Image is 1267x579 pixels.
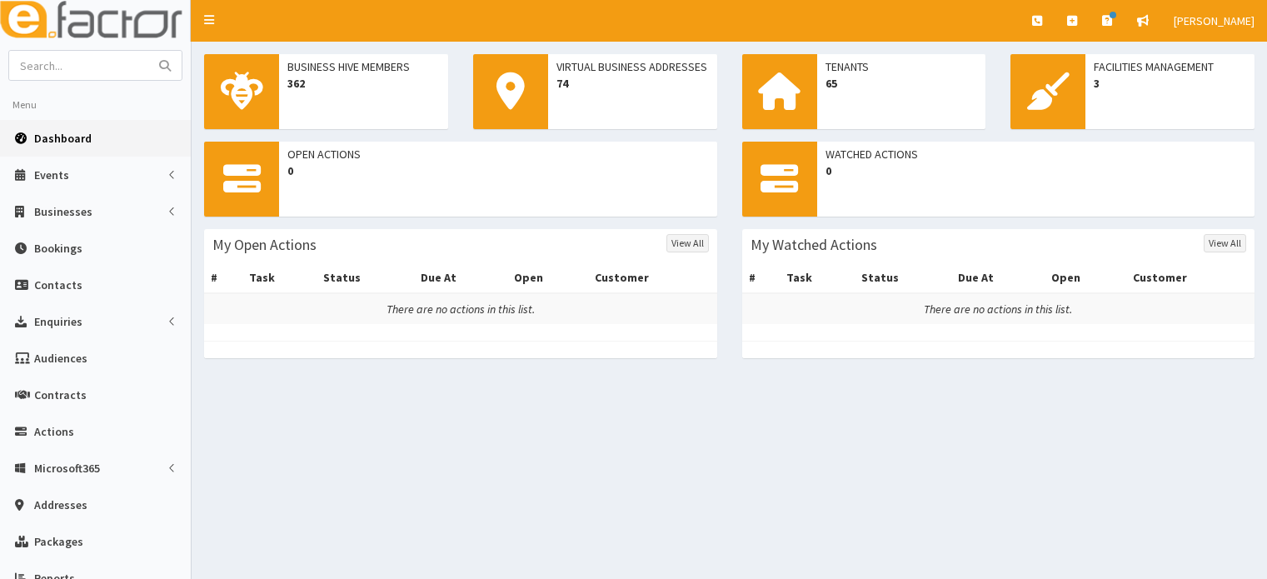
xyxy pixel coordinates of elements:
span: 0 [287,162,709,179]
span: [PERSON_NAME] [1174,13,1255,28]
span: Open Actions [287,146,709,162]
span: Contracts [34,387,87,402]
span: 74 [556,75,709,92]
span: Microsoft365 [34,461,100,476]
h3: My Open Actions [212,237,317,252]
th: Due At [414,262,507,293]
span: 65 [826,75,978,92]
span: Dashboard [34,131,92,146]
span: Tenants [826,58,978,75]
th: Due At [951,262,1045,293]
span: 0 [826,162,1247,179]
th: Status [317,262,413,293]
th: Task [242,262,317,293]
span: Facilities Management [1094,58,1246,75]
span: Addresses [34,497,87,512]
span: Contacts [34,277,82,292]
a: View All [666,234,709,252]
th: # [204,262,242,293]
span: 362 [287,75,440,92]
th: Customer [588,262,716,293]
span: Virtual Business Addresses [556,58,709,75]
th: Task [780,262,855,293]
span: Businesses [34,204,92,219]
span: Business Hive Members [287,58,440,75]
span: Actions [34,424,74,439]
span: Watched Actions [826,146,1247,162]
a: View All [1204,234,1246,252]
span: Events [34,167,69,182]
input: Search... [9,51,149,80]
th: Open [507,262,588,293]
span: Enquiries [34,314,82,329]
span: Audiences [34,351,87,366]
th: # [742,262,781,293]
h3: My Watched Actions [751,237,877,252]
th: Status [855,262,951,293]
i: There are no actions in this list. [924,302,1072,317]
th: Open [1045,262,1125,293]
span: Bookings [34,241,82,256]
span: 3 [1094,75,1246,92]
span: Packages [34,534,83,549]
th: Customer [1126,262,1255,293]
i: There are no actions in this list. [387,302,535,317]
